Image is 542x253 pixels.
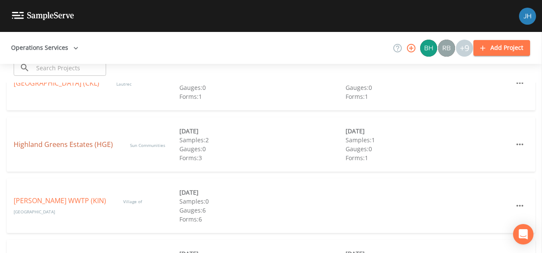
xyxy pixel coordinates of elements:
[346,92,511,101] div: Forms: 1
[116,81,132,87] span: Lautrec
[179,83,345,92] div: Gauges: 0
[519,8,536,25] img: 84dca5caa6e2e8dac459fb12ff18e533
[346,153,511,162] div: Forms: 1
[179,188,345,197] div: [DATE]
[14,78,99,88] a: [GEOGRAPHIC_DATA] (CKL)
[8,40,82,56] button: Operations Services
[14,140,113,149] a: Highland Greens Estates (HGE)
[438,40,455,57] img: 3e785c038355cbcf7b7e63a9c7d19890
[420,40,437,57] img: c62b08bfff9cfec2b7df4e6d8aaf6fcd
[179,153,345,162] div: Forms: 3
[179,126,345,135] div: [DATE]
[179,197,345,206] div: Samples: 0
[346,83,511,92] div: Gauges: 0
[346,135,511,144] div: Samples: 1
[179,215,345,224] div: Forms: 6
[179,135,345,144] div: Samples: 2
[179,92,345,101] div: Forms: 1
[346,144,511,153] div: Gauges: 0
[12,12,74,20] img: logo
[14,196,106,205] a: [PERSON_NAME] WWTP (KIN)
[513,224,533,244] div: Open Intercom Messenger
[456,40,473,57] div: +9
[438,40,456,57] div: Ryan Burke
[130,142,165,148] span: Sun Communities
[179,206,345,215] div: Gauges: 6
[420,40,438,57] div: Bert hewitt
[346,126,511,135] div: [DATE]
[179,144,345,153] div: Gauges: 0
[473,40,530,56] button: Add Project
[33,60,106,76] input: Search Projects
